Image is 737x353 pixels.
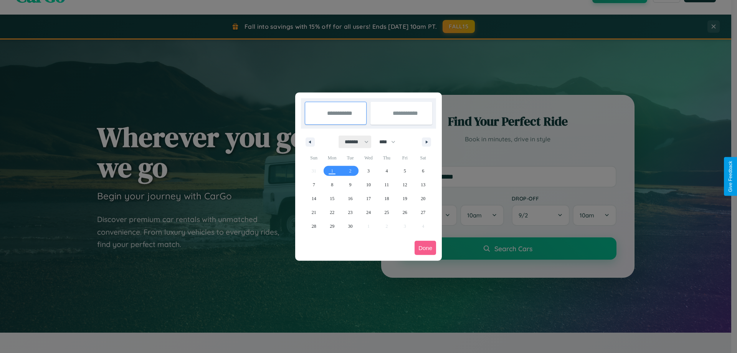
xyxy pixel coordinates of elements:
button: 20 [414,192,432,206]
span: 1 [331,164,333,178]
button: 4 [378,164,396,178]
button: 29 [323,219,341,233]
span: Tue [341,152,359,164]
button: Done [415,241,436,255]
span: 3 [367,164,370,178]
span: 25 [384,206,389,219]
span: Sun [305,152,323,164]
span: 15 [330,192,334,206]
span: 8 [331,178,333,192]
span: 21 [312,206,316,219]
button: 15 [323,192,341,206]
button: 6 [414,164,432,178]
span: 22 [330,206,334,219]
span: Wed [359,152,377,164]
span: 12 [403,178,407,192]
span: 18 [384,192,389,206]
span: 19 [403,192,407,206]
span: Thu [378,152,396,164]
button: 12 [396,178,414,192]
span: 28 [312,219,316,233]
span: 9 [349,178,352,192]
button: 16 [341,192,359,206]
button: 5 [396,164,414,178]
button: 25 [378,206,396,219]
button: 8 [323,178,341,192]
span: Mon [323,152,341,164]
span: 11 [385,178,389,192]
button: 9 [341,178,359,192]
span: 23 [348,206,353,219]
span: 20 [421,192,425,206]
button: 11 [378,178,396,192]
button: 1 [323,164,341,178]
button: 18 [378,192,396,206]
div: Give Feedback [728,161,733,192]
span: 26 [403,206,407,219]
button: 21 [305,206,323,219]
span: 6 [422,164,424,178]
button: 14 [305,192,323,206]
span: 16 [348,192,353,206]
button: 30 [341,219,359,233]
span: 2 [349,164,352,178]
button: 10 [359,178,377,192]
button: 27 [414,206,432,219]
button: 24 [359,206,377,219]
button: 17 [359,192,377,206]
span: 7 [313,178,315,192]
button: 7 [305,178,323,192]
span: 5 [404,164,406,178]
button: 13 [414,178,432,192]
span: 13 [421,178,425,192]
button: 19 [396,192,414,206]
button: 3 [359,164,377,178]
button: 26 [396,206,414,219]
span: 30 [348,219,353,233]
span: 29 [330,219,334,233]
span: 4 [385,164,388,178]
span: Sat [414,152,432,164]
button: 23 [341,206,359,219]
span: 24 [366,206,371,219]
span: Fri [396,152,414,164]
button: 2 [341,164,359,178]
span: 17 [366,192,371,206]
button: 22 [323,206,341,219]
span: 14 [312,192,316,206]
span: 27 [421,206,425,219]
span: 10 [366,178,371,192]
button: 28 [305,219,323,233]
